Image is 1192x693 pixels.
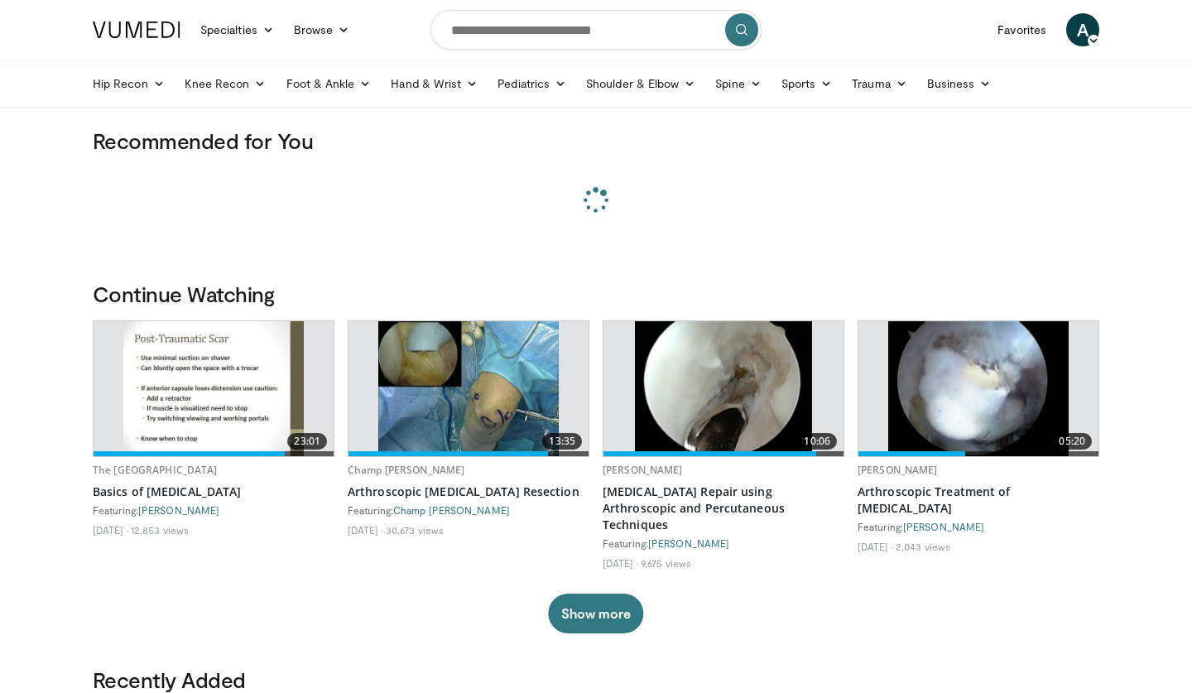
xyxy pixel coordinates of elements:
[603,556,638,570] li: [DATE]
[93,523,128,537] li: [DATE]
[603,321,844,456] a: 10:06
[858,484,1099,517] a: Arthroscopic Treatment of [MEDICAL_DATA]
[488,67,576,100] a: Pediatrics
[190,13,284,46] a: Specialties
[93,503,334,517] div: Featuring:
[917,67,1002,100] a: Business
[83,67,175,100] a: Hip Recon
[381,67,488,100] a: Hand & Wrist
[94,321,334,456] a: 23:01
[603,484,844,533] a: [MEDICAL_DATA] Repair using Arthroscopic and Percutaneous Techniques
[348,503,589,517] div: Featuring:
[123,321,304,456] img: 9VMYaPmPCVvj9dCH4xMDoxOjBrO-I4W8.620x360_q85_upscale.jpg
[641,556,691,570] li: 9,675 views
[93,667,1099,693] h3: Recently Added
[348,463,464,477] a: Champ [PERSON_NAME]
[858,463,938,477] a: [PERSON_NAME]
[138,504,219,516] a: [PERSON_NAME]
[635,321,812,456] img: lat_ep_3.png.620x360_q85_upscale.jpg
[648,537,729,549] a: [PERSON_NAME]
[284,13,360,46] a: Browse
[576,67,705,100] a: Shoulder & Elbow
[603,463,683,477] a: [PERSON_NAME]
[276,67,382,100] a: Foot & Ankle
[797,433,837,450] span: 10:06
[903,521,984,532] a: [PERSON_NAME]
[858,321,1098,456] a: 05:20
[603,537,844,550] div: Featuring:
[93,22,180,38] img: VuMedi Logo
[386,523,444,537] li: 30,673 views
[858,520,1099,533] div: Featuring:
[542,433,582,450] span: 13:35
[175,67,276,100] a: Knee Recon
[93,281,1099,307] h3: Continue Watching
[430,10,762,50] input: Search topics, interventions
[93,463,218,477] a: The [GEOGRAPHIC_DATA]
[287,433,327,450] span: 23:01
[378,321,559,456] img: 1004753_3.png.620x360_q85_upscale.jpg
[548,594,643,633] button: Show more
[896,540,950,553] li: 2,043 views
[348,321,589,456] a: 13:35
[842,67,917,100] a: Trauma
[888,321,1069,456] img: 253145_0004_1.png.620x360_q85_upscale.jpg
[1066,13,1099,46] a: A
[858,540,893,553] li: [DATE]
[348,484,589,500] a: Arthroscopic [MEDICAL_DATA] Resection
[771,67,843,100] a: Sports
[705,67,771,100] a: Spine
[348,523,383,537] li: [DATE]
[93,128,1099,154] h3: Recommended for You
[93,484,334,500] a: Basics of [MEDICAL_DATA]
[1052,433,1092,450] span: 05:20
[131,523,189,537] li: 12,853 views
[393,504,510,516] a: Champ [PERSON_NAME]
[988,13,1056,46] a: Favorites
